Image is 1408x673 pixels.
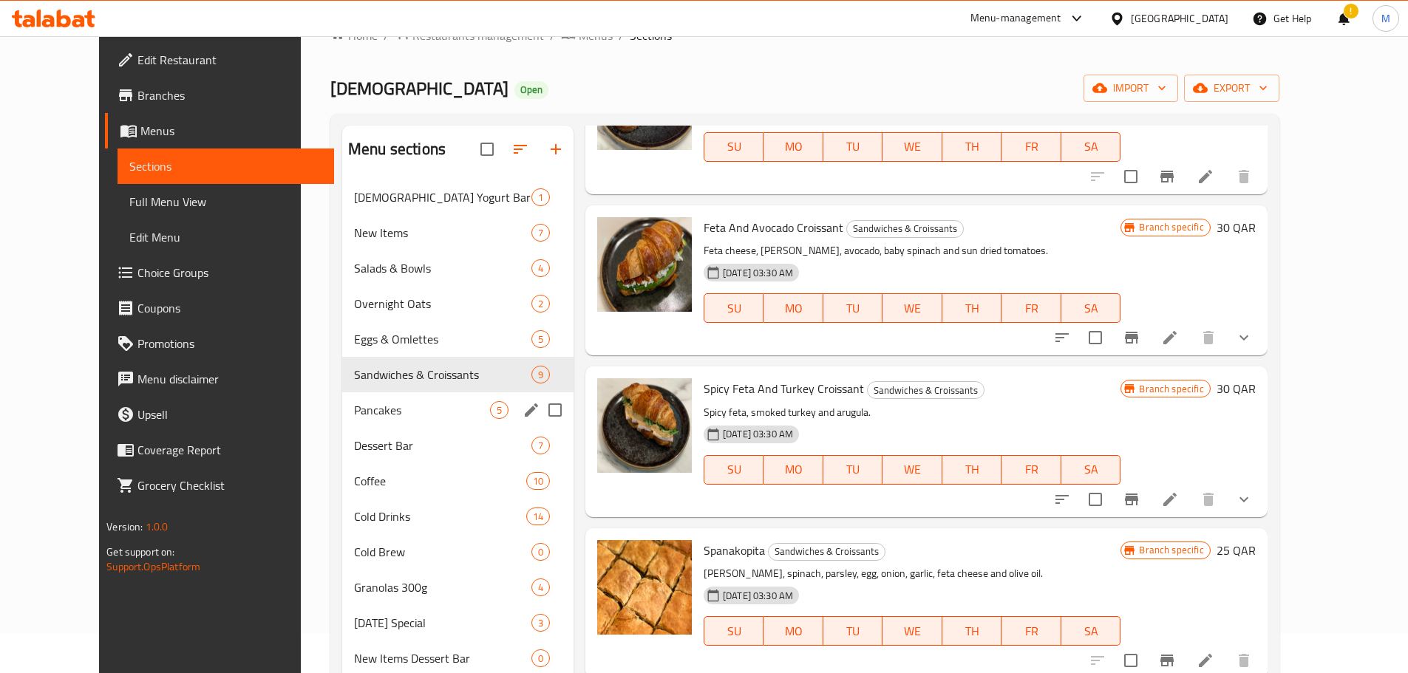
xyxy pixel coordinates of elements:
div: Qure Yogurt Bar [354,188,531,206]
div: Overnight Oats2 [342,286,574,321]
button: SU [704,132,763,162]
button: TH [942,293,1002,323]
p: Spicy feta, smoked turkey and arugula. [704,403,1120,422]
span: MO [769,459,817,480]
span: New Items [354,224,531,242]
button: Branch-specific-item [1149,159,1185,194]
div: Coffee10 [342,463,574,499]
button: WE [882,132,942,162]
span: Edit Restaurant [137,51,322,69]
img: Spanakopita [597,540,692,635]
span: M [1381,10,1390,27]
span: SU [710,136,758,157]
span: [DATE] Special [354,614,531,632]
button: TU [823,455,883,485]
div: items [526,508,550,525]
div: Sandwiches & Croissants9 [342,357,574,392]
span: 4 [532,262,549,276]
span: Grocery Checklist [137,476,322,494]
button: delete [1191,482,1226,517]
h6: 30 QAR [1217,378,1256,399]
div: [DEMOGRAPHIC_DATA] Yogurt Bar1 [342,180,574,215]
a: Menus [105,113,334,148]
button: import [1084,75,1178,102]
a: Full Menu View [118,184,334,219]
div: items [526,472,550,490]
div: Salads & Bowls4 [342,250,574,286]
div: Cold Brew0 [342,534,574,570]
span: SU [710,459,758,480]
span: 3 [532,616,549,630]
button: TU [823,616,883,646]
span: 0 [532,652,549,666]
span: 0 [532,545,549,559]
span: Branch specific [1133,543,1209,557]
span: Salads & Bowls [354,259,531,277]
span: Branch specific [1133,220,1209,234]
img: Spicy Feta And Turkey Croissant [597,378,692,473]
span: Menus [579,27,613,44]
h2: Menu sections [348,138,446,160]
span: Cold Drinks [354,508,526,525]
span: [DATE] 03:30 AM [717,427,799,441]
svg: Show Choices [1235,329,1253,346]
span: 1 [532,191,549,205]
button: SA [1061,616,1121,646]
span: Sandwiches & Croissants [354,366,531,383]
span: MO [769,298,817,319]
a: Support.OpsPlatform [106,557,200,576]
span: Coffee [354,472,526,490]
h6: 30 QAR [1217,217,1256,238]
img: Feta And Avocado Croissant [597,217,692,312]
button: WE [882,293,942,323]
span: 5 [532,332,549,346]
a: Sections [118,148,334,184]
span: TU [829,621,877,642]
span: [DATE] 03:30 AM [717,266,799,280]
span: export [1196,79,1268,98]
span: 14 [527,510,549,524]
div: items [531,295,550,312]
div: [GEOGRAPHIC_DATA] [1131,10,1228,27]
span: Choice Groups [137,264,322,281]
span: 2 [532,297,549,311]
div: items [531,437,550,454]
div: Menu-management [970,10,1061,27]
span: SU [710,621,758,642]
button: FR [1001,616,1061,646]
button: export [1184,75,1279,102]
span: 7 [532,439,549,453]
button: edit [520,399,543,421]
a: Promotions [105,326,334,361]
span: Menus [140,122,322,140]
span: WE [888,459,936,480]
span: Restaurants management [412,27,544,44]
button: SU [704,455,763,485]
a: Choice Groups [105,255,334,290]
button: TH [942,455,1002,485]
button: SU [704,616,763,646]
div: items [490,401,509,419]
span: Branch specific [1133,382,1209,396]
button: SA [1061,132,1121,162]
span: 7 [532,226,549,240]
div: Sandwiches & Croissants [768,543,885,561]
span: 5 [491,403,508,417]
a: Home [330,27,378,44]
span: Menu disclaimer [137,370,322,388]
span: Dessert Bar [354,437,531,454]
span: Edit Menu [129,228,322,246]
button: Branch-specific-item [1114,482,1149,517]
span: Select to update [1080,322,1111,353]
button: TU [823,132,883,162]
span: WE [888,298,936,319]
button: TH [942,616,1002,646]
a: Edit menu item [1197,168,1214,185]
div: Sandwiches & Croissants [867,381,984,399]
span: SA [1067,298,1115,319]
span: Full Menu View [129,193,322,211]
a: Edit Restaurant [105,42,334,78]
div: Granolas 300g4 [342,570,574,605]
span: Select all sections [472,134,503,165]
